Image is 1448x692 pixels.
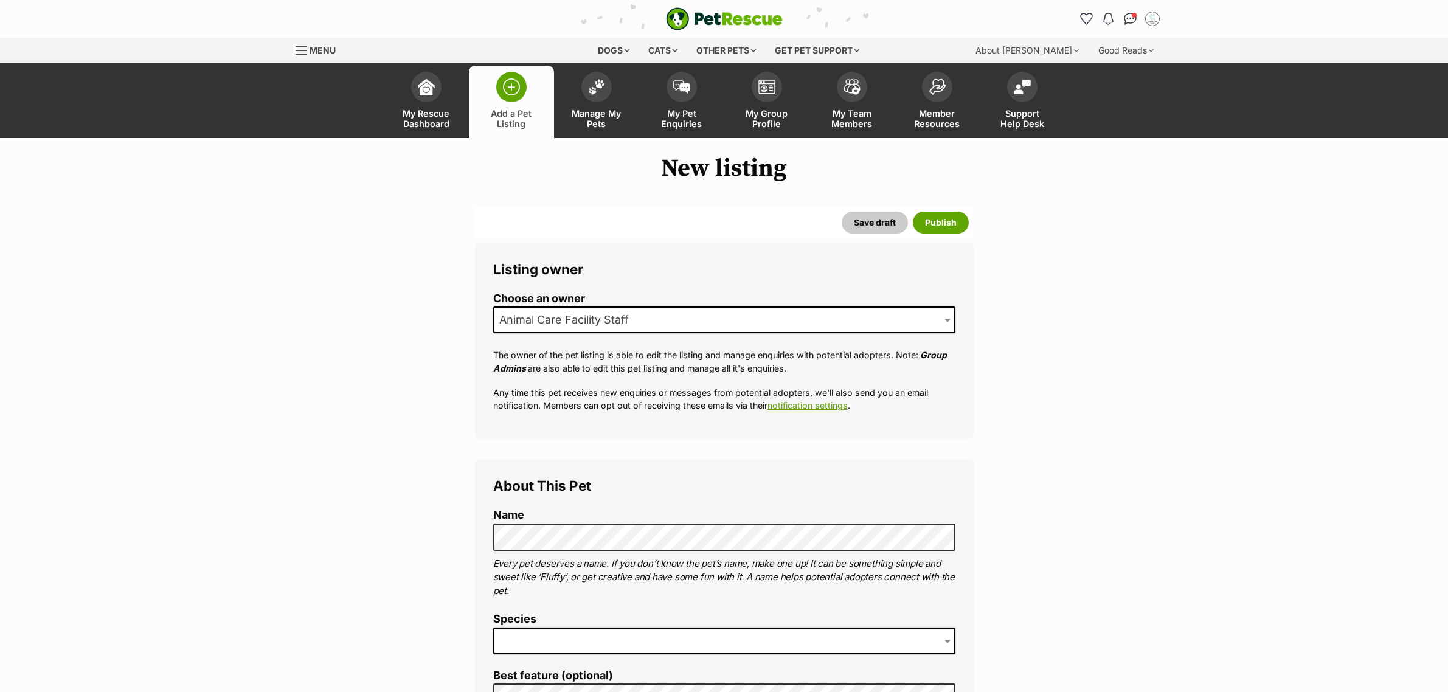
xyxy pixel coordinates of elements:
[767,400,848,410] a: notification settings
[766,38,868,63] div: Get pet support
[588,79,605,95] img: manage-my-pets-icon-02211641906a0b7f246fdf0571729dbe1e7629f14944591b6c1af311fb30b64b.svg
[484,108,539,129] span: Add a Pet Listing
[895,66,980,138] a: Member Resources
[418,78,435,95] img: dashboard-icon-eb2f2d2d3e046f16d808141f083e7271f6b2e854fb5c12c21221c1fb7104beca.svg
[384,66,469,138] a: My Rescue Dashboard
[494,311,641,328] span: Animal Care Facility Staff
[967,38,1087,63] div: About [PERSON_NAME]
[995,108,1050,129] span: Support Help Desk
[493,292,955,305] label: Choose an owner
[493,670,955,682] label: Best feature (optional)
[493,477,591,494] span: About This Pet
[929,78,946,95] img: member-resources-icon-8e73f808a243e03378d46382f2149f9095a855e16c252ad45f914b54edf8863c.svg
[740,108,794,129] span: My Group Profile
[493,261,583,277] span: Listing owner
[493,306,955,333] span: Animal Care Facility Staff
[469,66,554,138] a: Add a Pet Listing
[1090,38,1162,63] div: Good Reads
[503,78,520,95] img: add-pet-listing-icon-0afa8454b4691262ce3f59096e99ab1cd57d4a30225e0717b998d2c9b9846f56.svg
[589,38,638,63] div: Dogs
[1143,9,1162,29] button: My account
[640,38,686,63] div: Cats
[1121,9,1140,29] a: Conversations
[913,212,969,234] button: Publish
[724,66,809,138] a: My Group Profile
[1146,13,1159,25] img: Animal Care Facility Staff profile pic
[673,80,690,94] img: pet-enquiries-icon-7e3ad2cf08bfb03b45e93fb7055b45f3efa6380592205ae92323e6603595dc1f.svg
[1077,9,1096,29] a: Favourites
[493,386,955,412] p: Any time this pet receives new enquiries or messages from potential adopters, we'll also send you...
[1077,9,1162,29] ul: Account quick links
[654,108,709,129] span: My Pet Enquiries
[825,108,879,129] span: My Team Members
[1103,13,1113,25] img: notifications-46538b983faf8c2785f20acdc204bb7945ddae34d4c08c2a6579f10ce5e182be.svg
[980,66,1065,138] a: Support Help Desk
[493,557,955,598] p: Every pet deserves a name. If you don’t know the pet’s name, make one up! It can be something sim...
[809,66,895,138] a: My Team Members
[1099,9,1118,29] button: Notifications
[399,108,454,129] span: My Rescue Dashboard
[493,348,955,375] p: The owner of the pet listing is able to edit the listing and manage enquiries with potential adop...
[296,38,344,60] a: Menu
[493,509,955,522] label: Name
[1124,13,1137,25] img: chat-41dd97257d64d25036548639549fe6c8038ab92f7586957e7f3b1b290dea8141.svg
[844,79,861,95] img: team-members-icon-5396bd8760b3fe7c0b43da4ab00e1e3bb1a5d9ba89233759b79545d2d3fc5d0d.svg
[758,80,775,94] img: group-profile-icon-3fa3cf56718a62981997c0bc7e787c4b2cf8bcc04b72c1350f741eb67cf2f40e.svg
[666,7,783,30] a: PetRescue
[1014,80,1031,94] img: help-desk-icon-fdf02630f3aa405de69fd3d07c3f3aa587a6932b1a1747fa1d2bba05be0121f9.svg
[493,613,955,626] label: Species
[910,108,965,129] span: Member Resources
[639,66,724,138] a: My Pet Enquiries
[842,212,908,234] button: Save draft
[554,66,639,138] a: Manage My Pets
[569,108,624,129] span: Manage My Pets
[666,7,783,30] img: logo-e224e6f780fb5917bec1dbf3a21bbac754714ae5b6737aabdf751b685950b380.svg
[688,38,764,63] div: Other pets
[310,45,336,55] span: Menu
[493,350,947,373] em: Group Admins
